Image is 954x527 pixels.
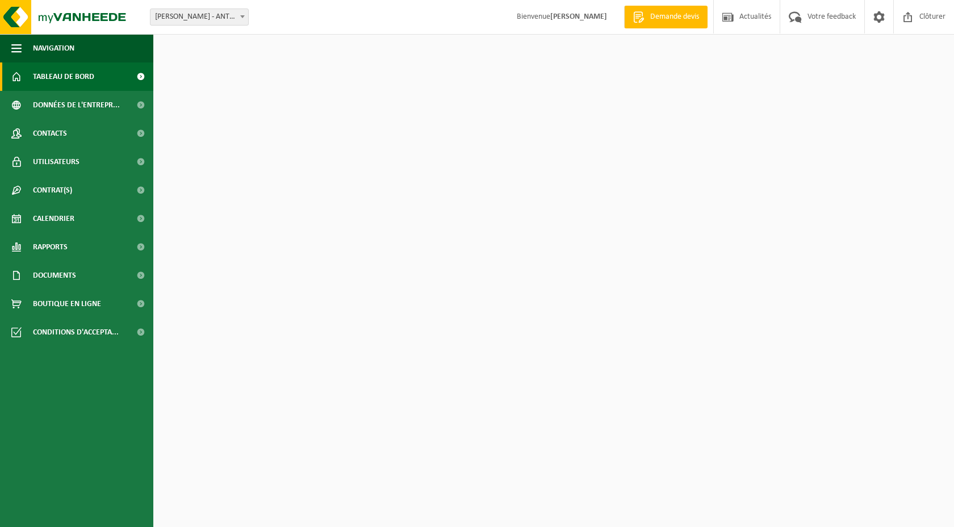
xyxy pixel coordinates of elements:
span: Documents [33,261,76,290]
span: Rapports [33,233,68,261]
span: LUC GILSOUL - ANTHEIT [150,9,249,26]
a: Demande devis [624,6,708,28]
span: LUC GILSOUL - ANTHEIT [150,9,248,25]
span: Demande devis [647,11,702,23]
span: Conditions d'accepta... [33,318,119,346]
strong: [PERSON_NAME] [550,12,607,21]
span: Données de l'entrepr... [33,91,120,119]
span: Boutique en ligne [33,290,101,318]
span: Calendrier [33,204,74,233]
span: Utilisateurs [33,148,79,176]
span: Contrat(s) [33,176,72,204]
span: Navigation [33,34,74,62]
span: Contacts [33,119,67,148]
span: Tableau de bord [33,62,94,91]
